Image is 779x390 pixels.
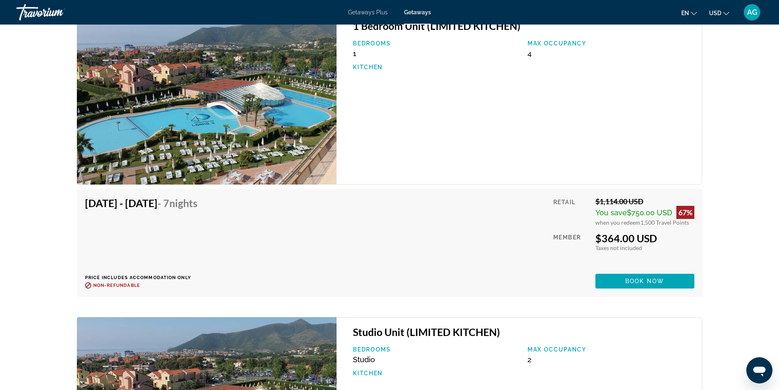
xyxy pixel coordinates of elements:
[169,197,198,209] span: Nights
[353,20,694,32] h3: 1 Bedroom Unit (LIMITED KITCHEN)
[595,197,694,206] div: $1,114.00 USD
[741,4,763,21] button: User Menu
[553,232,589,268] div: Member
[746,357,772,383] iframe: לחצן לפתיחת חלון הודעות הטקסט
[627,208,672,217] span: $750.00 USD
[553,197,589,226] div: Retail
[709,7,729,19] button: Change currency
[528,346,694,353] p: Max Occupancy
[676,206,694,219] div: 67%
[353,346,519,353] p: Bedrooms
[528,355,532,364] span: 2
[16,2,98,23] a: Travorium
[640,219,689,226] span: 1,500 Travel Points
[681,7,697,19] button: Change language
[528,40,694,47] p: Max Occupancy
[353,64,519,70] p: Kitchen
[353,370,519,376] p: Kitchen
[93,283,140,288] span: Non-refundable
[77,11,337,185] img: Loano 2 Village
[404,9,431,16] a: Getaways
[595,232,694,244] div: $364.00 USD
[85,197,198,209] h4: [DATE] - [DATE]
[625,278,664,284] span: Book now
[85,275,204,280] p: Price includes accommodation only
[595,274,694,289] button: Book now
[353,326,694,338] h3: Studio Unit (LIMITED KITCHEN)
[681,10,689,16] span: en
[353,355,375,364] span: Studio
[709,10,721,16] span: USD
[348,9,388,16] a: Getaways Plus
[747,8,757,16] span: AG
[595,219,640,226] span: when you redeem
[157,197,198,209] span: - 7
[595,244,642,251] span: Taxes not included
[353,40,519,47] p: Bedrooms
[353,49,356,58] span: 1
[528,49,532,58] span: 4
[595,208,627,217] span: You save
